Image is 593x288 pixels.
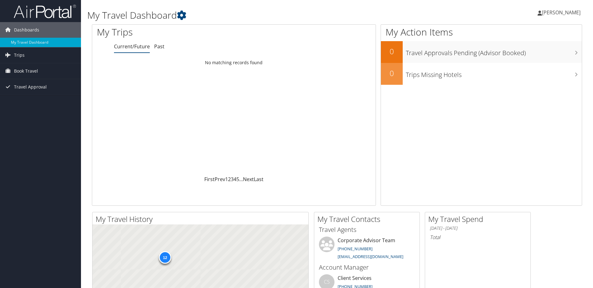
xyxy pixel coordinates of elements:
[228,176,231,183] a: 2
[14,4,76,19] img: airportal-logo.png
[236,176,239,183] a: 5
[87,9,420,22] h1: My Travel Dashboard
[430,225,526,231] h6: [DATE] - [DATE]
[316,237,418,262] li: Corporate Advisor Team
[381,26,582,39] h1: My Action Items
[97,26,253,39] h1: My Trips
[14,47,25,63] span: Trips
[319,263,415,272] h3: Account Manager
[319,225,415,234] h3: Travel Agents
[381,41,582,63] a: 0Travel Approvals Pending (Advisor Booked)
[154,43,164,50] a: Past
[381,68,403,79] h2: 0
[96,214,308,224] h2: My Travel History
[254,176,263,183] a: Last
[231,176,234,183] a: 3
[338,254,403,259] a: [EMAIL_ADDRESS][DOMAIN_NAME]
[428,214,530,224] h2: My Travel Spend
[204,176,215,183] a: First
[538,3,587,22] a: [PERSON_NAME]
[406,67,582,79] h3: Trips Missing Hotels
[338,246,372,252] a: [PHONE_NUMBER]
[114,43,150,50] a: Current/Future
[234,176,236,183] a: 4
[317,214,420,224] h2: My Travel Contacts
[430,234,526,241] h6: Total
[243,176,254,183] a: Next
[14,22,39,38] span: Dashboards
[381,46,403,57] h2: 0
[225,176,228,183] a: 1
[542,9,581,16] span: [PERSON_NAME]
[159,251,171,263] div: 12
[239,176,243,183] span: …
[406,46,582,57] h3: Travel Approvals Pending (Advisor Booked)
[14,79,47,95] span: Travel Approval
[92,57,376,68] td: No matching records found
[215,176,225,183] a: Prev
[14,63,38,79] span: Book Travel
[381,63,582,85] a: 0Trips Missing Hotels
